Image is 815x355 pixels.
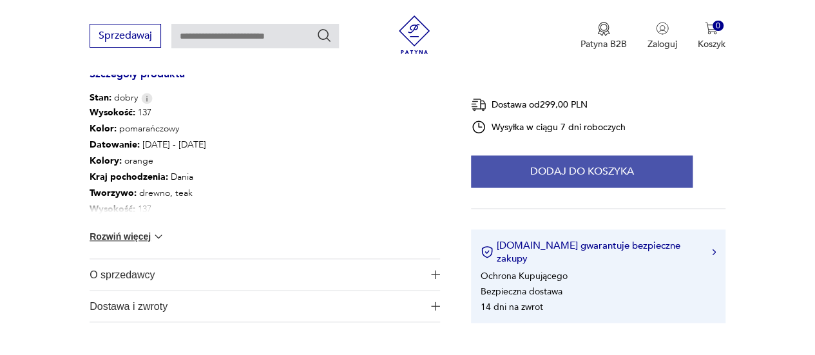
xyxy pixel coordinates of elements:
[580,22,627,50] button: Patyna B2B
[90,169,256,185] p: Dania
[90,201,256,217] p: 137
[90,24,161,48] button: Sprzedawaj
[481,300,543,312] li: 14 dni na zwrot
[481,239,716,265] button: [DOMAIN_NAME] gwarantuje bezpieczne zakupy
[90,259,423,290] span: O sprzedawcy
[597,22,610,36] img: Ikona medalu
[431,302,440,311] img: Ikona plusa
[712,249,716,255] img: Ikona strzałki w prawo
[713,21,724,32] div: 0
[471,97,486,113] img: Ikona dostawy
[90,70,440,91] h3: Szczegóły produktu
[90,91,138,104] span: dobry
[647,38,677,50] p: Zaloguj
[481,269,568,282] li: Ochrona Kupującego
[90,291,440,321] button: Ikona plusaDostawa i zwroty
[395,15,434,54] img: Patyna - sklep z meblami i dekoracjami vintage
[90,91,111,104] b: Stan:
[90,32,161,41] a: Sprzedawaj
[152,230,165,243] img: chevron down
[647,22,677,50] button: Zaloguj
[90,259,440,290] button: Ikona plusaO sprzedawcy
[580,22,627,50] a: Ikona medaluPatyna B2B
[90,106,135,119] b: Wysokość :
[90,104,256,120] p: 137
[90,203,135,215] b: Wysokość :
[90,291,423,321] span: Dostawa i zwroty
[705,22,718,35] img: Ikona koszyka
[90,171,168,183] b: Kraj pochodzenia :
[431,270,440,279] img: Ikona plusa
[90,120,256,137] p: pomarańczowy
[580,38,627,50] p: Patyna B2B
[90,155,122,167] b: Kolory :
[656,22,669,35] img: Ikonka użytkownika
[90,153,256,169] p: orange
[471,97,626,113] div: Dostawa od 299,00 PLN
[141,93,153,104] img: Info icon
[481,285,562,297] li: Bezpieczna dostawa
[90,139,140,151] b: Datowanie :
[90,137,256,153] p: [DATE] - [DATE]
[698,22,725,50] button: 0Koszyk
[90,230,164,243] button: Rozwiń więcej
[471,119,626,135] div: Wysyłka w ciągu 7 dni roboczych
[316,28,332,43] button: Szukaj
[90,187,137,199] b: Tworzywo :
[698,38,725,50] p: Koszyk
[481,245,494,258] img: Ikona certyfikatu
[90,185,256,201] p: drewno, teak
[471,155,693,187] button: Dodaj do koszyka
[90,122,117,135] b: Kolor:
